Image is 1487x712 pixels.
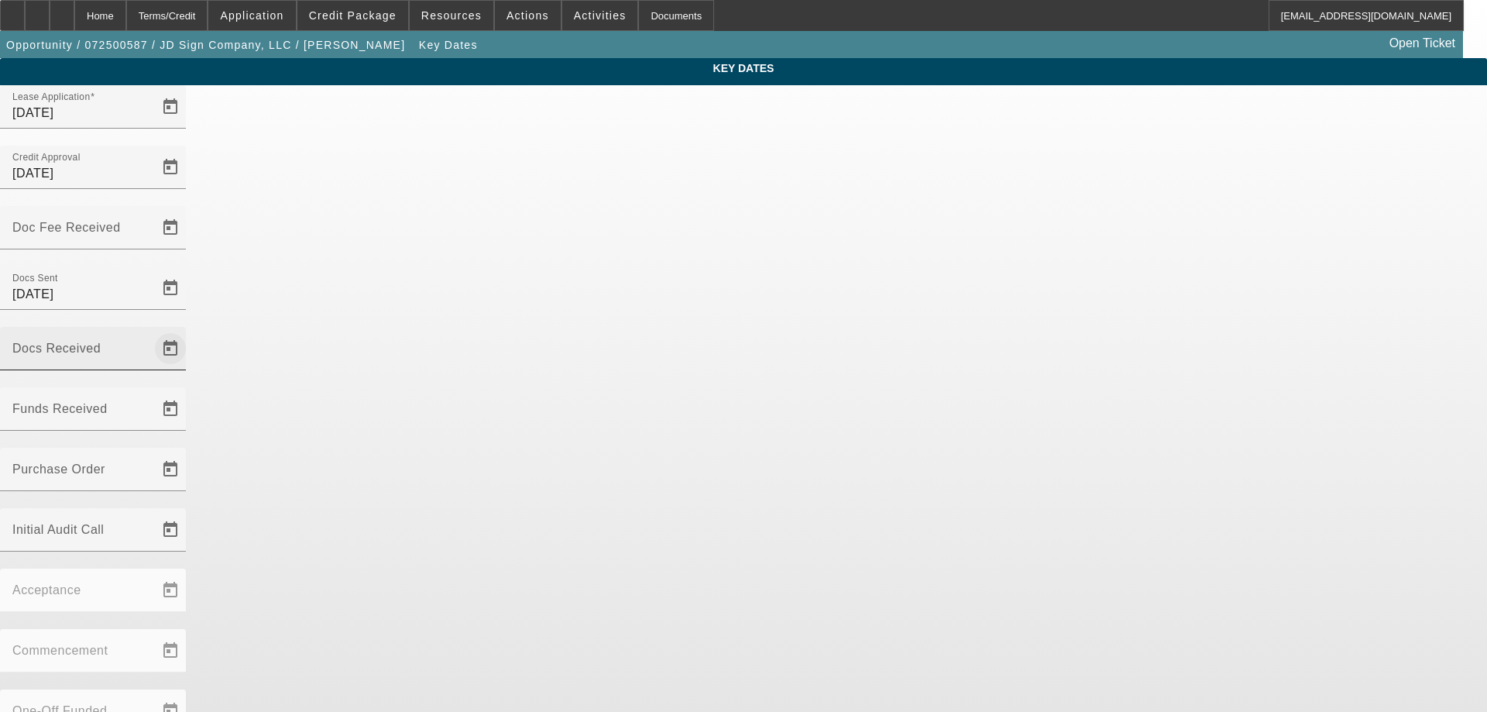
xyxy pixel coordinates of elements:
button: Actions [495,1,561,30]
mat-label: Purchase Order [12,463,105,476]
button: Key Dates [415,31,482,59]
button: Open calendar [155,394,186,425]
button: Open calendar [155,91,186,122]
span: Key Dates [12,62,1475,74]
mat-label: Commencement [12,644,108,657]
span: Key Dates [419,39,478,51]
button: Open calendar [155,333,186,364]
mat-label: Doc Fee Received [12,221,121,234]
a: Open Ticket [1383,30,1461,57]
mat-label: Funds Received [12,402,108,415]
mat-label: Lease Application [12,92,90,102]
button: Application [208,1,295,30]
button: Open calendar [155,454,186,485]
mat-label: Docs Sent [12,273,58,284]
mat-label: Credit Approval [12,153,81,163]
span: Application [220,9,283,22]
button: Resources [410,1,493,30]
button: Open calendar [155,212,186,243]
span: Activities [574,9,627,22]
mat-label: Docs Received [12,342,101,355]
button: Activities [562,1,638,30]
span: Opportunity / 072500587 / JD Sign Company, LLC / [PERSON_NAME] [6,39,405,51]
button: Open calendar [155,514,186,545]
button: Open calendar [155,273,186,304]
mat-label: Acceptance [12,583,81,597]
span: Credit Package [309,9,397,22]
button: Open calendar [155,152,186,183]
span: Resources [421,9,482,22]
span: Actions [507,9,549,22]
mat-label: Initial Audit Call [12,523,104,536]
button: Credit Package [297,1,408,30]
